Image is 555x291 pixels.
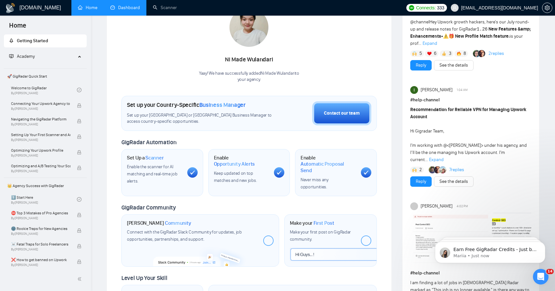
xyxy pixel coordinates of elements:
[121,139,176,146] span: GigRadar Automation
[412,51,417,56] img: 🙌
[153,5,177,10] a: searchScanner
[199,54,299,65] div: Ni Made Wulandari
[11,263,70,267] span: By [PERSON_NAME]
[416,62,426,69] a: Reply
[421,86,452,94] span: [PERSON_NAME]
[77,259,81,264] span: lock
[449,33,454,39] span: 🎁
[77,166,81,170] span: lock
[439,178,468,185] a: See the details
[11,132,70,138] span: Setting Up Your First Scanner and Auto-Bidder
[77,197,81,202] span: check-circle
[77,228,81,233] span: lock
[145,155,164,161] span: Scanner
[11,241,70,247] span: ☠️ Fatal Traps for Solo Freelancers
[5,179,86,192] span: 👑 Agency Success with GigRadar
[77,213,81,217] span: lock
[11,210,70,216] span: ⛔ Top 3 Mistakes of Pro Agencies
[434,60,474,70] button: See the details
[11,216,70,220] span: By [PERSON_NAME]
[439,166,446,173] img: Joaquin Arcardini
[4,34,87,47] li: Getting Started
[455,33,510,39] strong: New Profile Match feature:
[301,161,356,173] span: Automatic Proposal Send
[421,203,452,210] span: [PERSON_NAME]
[419,167,422,173] span: 2
[449,50,451,57] span: 3
[77,244,81,248] span: lock
[5,3,16,13] img: logo
[488,50,504,57] a: 2replies
[457,203,468,209] span: 4:02 PM
[11,225,70,232] span: 🌚 Rookie Traps for New Agencies
[11,100,70,107] span: Connecting Your Upwork Agency to GigRadar
[127,112,274,125] span: Set up your [GEOGRAPHIC_DATA] or [GEOGRAPHIC_DATA] Business Manager to access country-specific op...
[429,166,436,173] img: Toby Fox-Mason
[437,4,444,11] span: 333
[214,155,269,167] h1: Enable
[11,147,70,154] span: Optimizing Your Upwork Profile
[546,269,554,274] span: 14
[127,155,164,161] h1: Set Up a
[11,247,70,251] span: By [PERSON_NAME]
[11,192,77,207] a: 1️⃣ Start HereBy[PERSON_NAME]
[77,88,81,92] span: check-circle
[410,107,527,162] span: Hi Gigradar Team, I’m working with @<[PERSON_NAME]> under his agency, and I’ll be the one managin...
[214,161,255,167] span: Opportunity Alerts
[165,220,191,226] span: Community
[442,51,446,56] img: 👍
[9,54,35,59] span: Academy
[127,220,191,226] h1: [PERSON_NAME]
[77,134,81,139] span: lock
[457,51,461,56] img: 🔥
[11,138,70,142] span: By [PERSON_NAME]
[77,119,81,123] span: lock
[11,116,70,122] span: Navigating the GigRadar Platform
[427,51,432,56] img: ❤️
[153,244,247,267] img: slackcommunity-bg.png
[290,229,351,242] span: Make your first post on GigRadar community.
[410,96,531,104] h1: # help-channel
[77,150,81,155] span: lock
[17,38,48,44] span: Getting Started
[11,107,70,111] span: By [PERSON_NAME]
[434,176,474,187] button: See the details
[477,27,488,32] code: 1.26
[419,50,422,57] span: 5
[410,176,432,187] button: Reply
[9,38,14,43] span: rocket
[312,101,371,125] button: Contact our team
[533,269,549,285] iframe: Intercom live chat
[5,70,86,83] span: 🚀 GigRadar Quick Start
[127,229,242,242] span: Connect with the GigRadar Slack Community for updates, job opportunities, partnerships, and support.
[199,101,246,108] span: Business Manager
[301,177,328,190] span: Never miss any opportunities.
[127,101,246,108] h1: Set up your Country-Specific
[410,270,531,277] h1: # help-channel
[127,164,177,184] span: Enable the scanner for AI matching and real-time job alerts.
[423,41,437,46] span: Expand
[11,169,70,173] span: By [PERSON_NAME]
[229,8,268,47] img: 1706612205939-WhatsApp%20Image%202024-01-29%20at%2019.28.37.jpeg
[410,19,531,46] span: Hey Upwork growth hackers, here's our July round-up and release notes for GigRadar • is your prof...
[121,274,167,282] span: Level Up Your Skill
[457,87,468,93] span: 1:04 AM
[11,232,70,236] span: By [PERSON_NAME]
[77,103,81,108] span: lock
[463,50,466,57] span: 8
[429,157,444,162] span: Expand
[410,19,429,25] span: @channel
[314,220,334,226] span: First Post
[416,178,426,185] a: Reply
[17,54,35,59] span: Academy
[434,50,437,57] span: 6
[11,122,70,126] span: By [PERSON_NAME]
[449,167,464,173] a: 7replies
[11,163,70,169] span: Optimizing and A/B Testing Your Scanner for Better Results
[410,107,526,120] strong: Recommendation for Reliable VPN for Managing Upwork Account
[11,257,70,263] span: ❌ How to get banned on Upwork
[290,220,334,226] h1: Make your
